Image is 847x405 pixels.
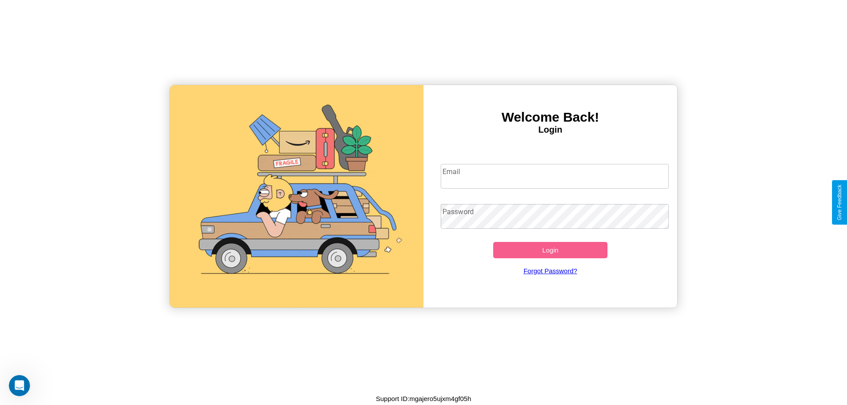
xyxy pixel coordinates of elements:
p: Support ID: mgajero5ujxm4gf05h [376,393,471,405]
button: Login [493,242,607,258]
iframe: Intercom live chat [9,375,30,396]
img: gif [170,85,423,308]
a: Forgot Password? [436,258,665,283]
h3: Welcome Back! [423,110,677,125]
div: Give Feedback [836,185,843,220]
h4: Login [423,125,677,135]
